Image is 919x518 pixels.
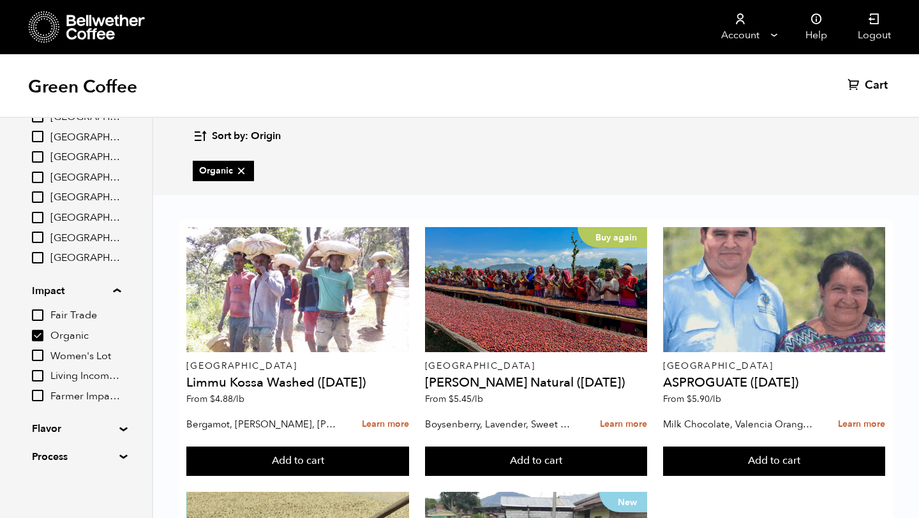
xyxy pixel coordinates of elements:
input: [GEOGRAPHIC_DATA] [32,212,43,223]
h4: ASPROGUATE ([DATE]) [663,376,885,389]
a: Learn more [838,411,885,438]
h1: Green Coffee [28,75,137,98]
p: Boysenberry, Lavender, Sweet Cream [425,415,576,434]
button: Add to cart [663,447,885,476]
span: Fair Trade [50,309,121,323]
span: [GEOGRAPHIC_DATA] [50,171,121,185]
span: Organic [199,165,248,177]
p: Buy again [578,227,647,248]
a: Learn more [600,411,647,438]
button: Add to cart [425,447,647,476]
span: [GEOGRAPHIC_DATA] [50,232,121,246]
input: [GEOGRAPHIC_DATA] [32,252,43,263]
a: Learn more [362,411,409,438]
input: Living Income Pricing [32,370,43,381]
a: Buy again [425,227,647,352]
input: [GEOGRAPHIC_DATA] [32,172,43,183]
span: Living Income Pricing [50,369,121,383]
span: From [663,393,721,405]
p: [GEOGRAPHIC_DATA] [186,362,408,371]
span: /lb [710,393,721,405]
span: Sort by: Origin [212,129,281,144]
bdi: 4.88 [210,393,244,405]
summary: Impact [32,283,121,299]
span: [GEOGRAPHIC_DATA] [50,151,121,165]
span: $ [687,393,692,405]
span: Cart [865,78,888,93]
a: Cart [848,78,891,93]
button: Sort by: Origin [193,121,281,151]
p: New [599,492,647,512]
input: [GEOGRAPHIC_DATA] [32,131,43,142]
h4: [PERSON_NAME] Natural ([DATE]) [425,376,647,389]
summary: Flavor [32,421,120,436]
span: Organic [50,329,121,343]
span: $ [449,393,454,405]
input: [GEOGRAPHIC_DATA] [32,151,43,163]
input: Fair Trade [32,309,43,321]
bdi: 5.45 [449,393,483,405]
span: [GEOGRAPHIC_DATA] [50,211,121,225]
p: [GEOGRAPHIC_DATA] [425,362,647,371]
span: From [186,393,244,405]
span: /lb [472,393,483,405]
bdi: 5.90 [687,393,721,405]
summary: Process [32,449,120,464]
span: /lb [233,393,244,405]
span: Women's Lot [50,350,121,364]
input: Farmer Impact Fund [32,390,43,401]
span: [GEOGRAPHIC_DATA] [50,191,121,205]
p: Milk Chocolate, Valencia Orange, Agave [663,415,814,434]
span: $ [210,393,215,405]
p: [GEOGRAPHIC_DATA] [663,362,885,371]
p: Bergamot, [PERSON_NAME], [PERSON_NAME] [186,415,338,434]
span: [GEOGRAPHIC_DATA] [50,251,121,265]
h4: Limmu Kossa Washed ([DATE]) [186,376,408,389]
span: From [425,393,483,405]
input: Women's Lot [32,350,43,361]
input: Organic [32,330,43,341]
input: [GEOGRAPHIC_DATA] [32,232,43,243]
button: Add to cart [186,447,408,476]
span: [GEOGRAPHIC_DATA] [50,131,121,145]
span: Farmer Impact Fund [50,390,121,404]
input: [GEOGRAPHIC_DATA] [32,191,43,203]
